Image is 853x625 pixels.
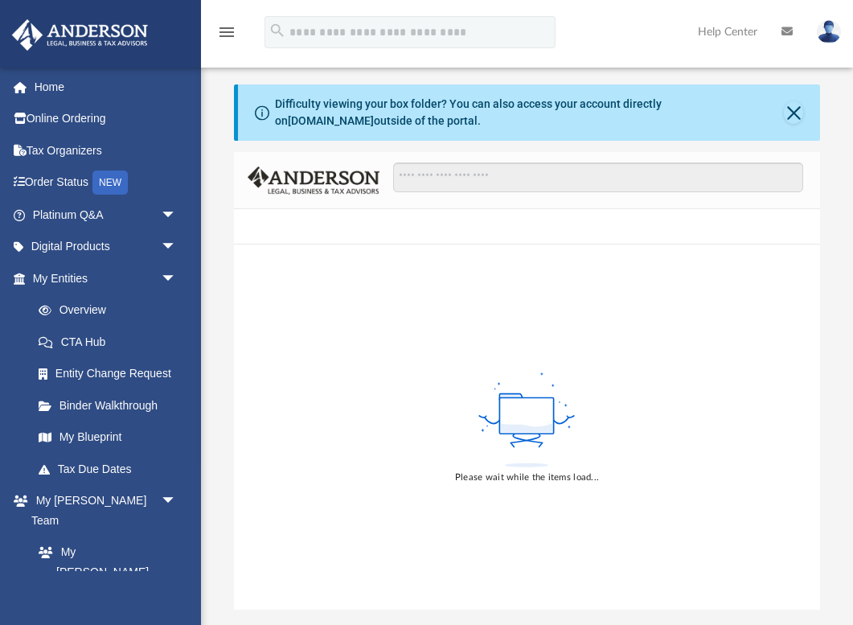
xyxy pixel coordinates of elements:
a: Order StatusNEW [11,167,201,199]
div: NEW [92,171,128,195]
a: Platinum Q&Aarrow_drop_down [11,199,201,231]
a: Entity Change Request [23,358,201,390]
input: Search files and folders [393,162,802,193]
a: My [PERSON_NAME] Teamarrow_drop_down [11,485,193,537]
a: My Blueprint [23,421,193,454]
a: Home [11,71,201,103]
a: CTA Hub [23,326,201,358]
i: search [269,22,286,39]
a: Digital Productsarrow_drop_down [11,231,201,263]
a: Tax Organizers [11,134,201,167]
a: My Entitiesarrow_drop_down [11,262,201,294]
a: Overview [23,294,201,327]
div: Difficulty viewing your box folder? You can also access your account directly on outside of the p... [275,96,785,130]
i: menu [217,23,236,42]
button: Close [784,101,803,124]
span: arrow_drop_down [161,231,193,264]
span: arrow_drop_down [161,262,193,295]
a: Online Ordering [11,103,201,135]
span: arrow_drop_down [161,485,193,518]
img: User Pic [817,20,841,43]
a: Binder Walkthrough [23,389,201,421]
a: My [PERSON_NAME] Team [23,537,185,608]
a: menu [217,31,236,42]
div: Please wait while the items load... [455,471,599,485]
a: [DOMAIN_NAME] [288,114,374,127]
span: arrow_drop_down [161,199,193,232]
a: Tax Due Dates [23,453,201,485]
img: Anderson Advisors Platinum Portal [7,19,153,51]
